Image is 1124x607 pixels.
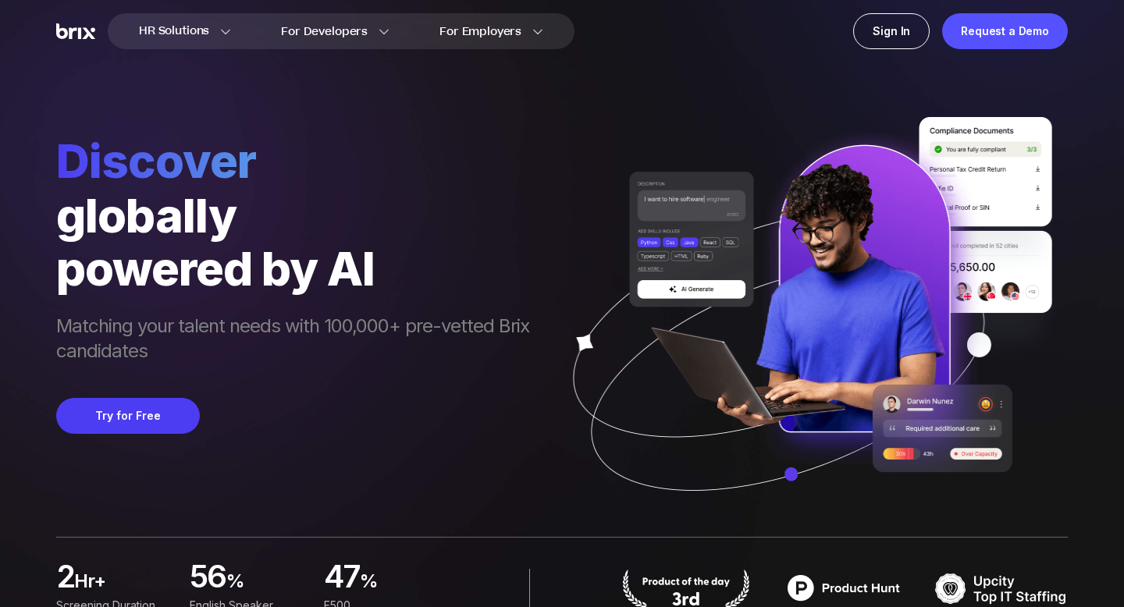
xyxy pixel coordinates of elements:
img: Brix Logo [56,23,95,40]
span: % [360,569,439,600]
span: Matching your talent needs with 100,000+ pre-vetted Brix candidates [56,314,545,367]
span: % [226,569,305,600]
a: Request a Demo [942,13,1068,49]
span: 2 [56,563,74,594]
span: For Developers [281,23,368,40]
span: hr+ [74,569,171,600]
div: globally [56,189,545,242]
span: For Employers [439,23,521,40]
div: powered by AI [56,242,545,295]
span: 56 [190,563,226,594]
span: Discover [56,133,545,189]
span: 47 [324,563,361,594]
img: ai generate [545,117,1068,537]
button: Try for Free [56,398,200,434]
span: HR Solutions [139,19,209,44]
a: Sign In [853,13,930,49]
